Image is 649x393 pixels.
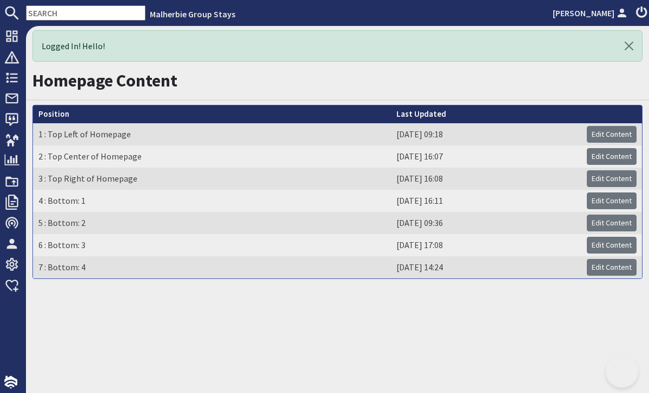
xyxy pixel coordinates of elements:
[33,190,391,212] td: 4 : Bottom: 1
[587,170,637,187] a: Edit Content
[33,256,391,278] td: 7 : Bottom: 4
[553,6,630,19] a: [PERSON_NAME]
[391,234,581,256] td: [DATE] 17:08
[391,123,581,145] td: [DATE] 09:18
[391,168,581,190] td: [DATE] 16:08
[587,237,637,254] a: Edit Content
[33,145,391,168] td: 2 : Top Center of Homepage
[587,259,637,276] a: Edit Content
[587,215,637,231] a: Edit Content
[33,123,391,145] td: 1 : Top Left of Homepage
[33,105,391,123] th: Position
[150,9,235,19] a: Malherbie Group Stays
[606,355,638,388] iframe: Toggle Customer Support
[26,5,145,21] input: SEARCH
[391,105,581,123] th: Last Updated
[33,212,391,234] td: 5 : Bottom: 2
[33,234,391,256] td: 6 : Bottom: 3
[32,30,643,62] div: Logged In! Hello!
[587,192,637,209] a: Edit Content
[587,148,637,165] a: Edit Content
[33,168,391,190] td: 3 : Top Right of Homepage
[32,70,177,91] a: Homepage Content
[391,145,581,168] td: [DATE] 16:07
[391,190,581,212] td: [DATE] 16:11
[391,212,581,234] td: [DATE] 09:36
[587,126,637,143] a: Edit Content
[4,376,17,389] img: staytech_i_w-64f4e8e9ee0a9c174fd5317b4b171b261742d2d393467e5bdba4413f4f884c10.svg
[391,256,581,278] td: [DATE] 14:24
